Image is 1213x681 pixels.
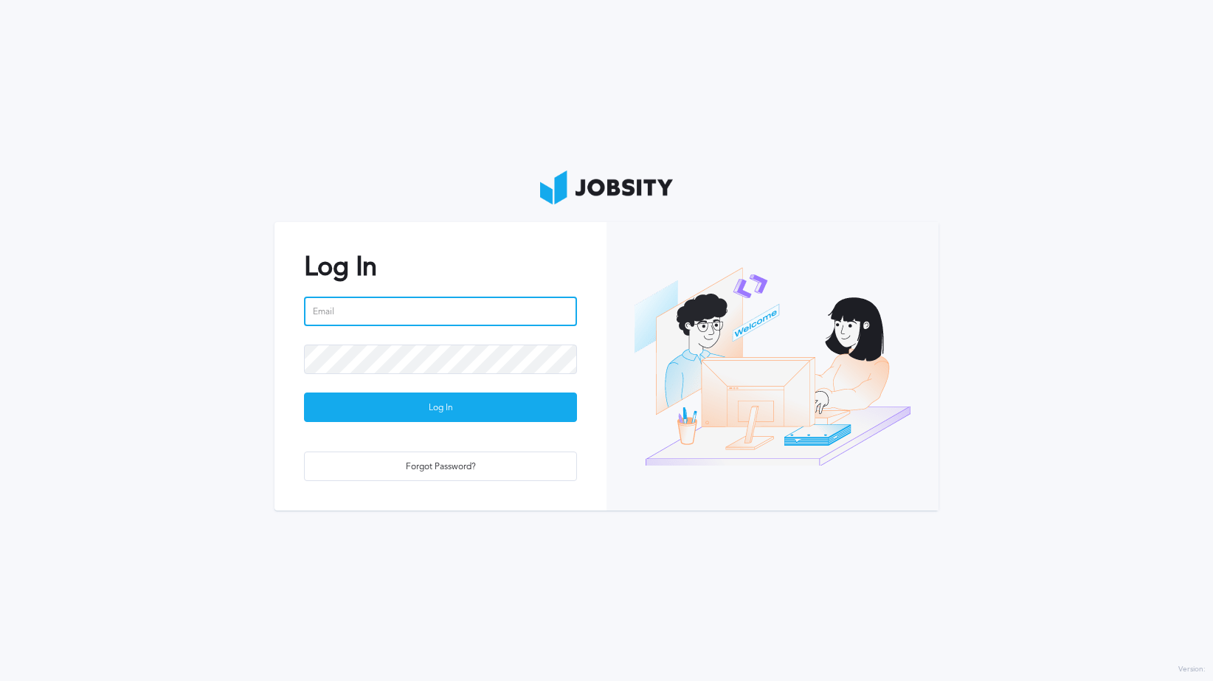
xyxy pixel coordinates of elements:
[304,252,577,282] h2: Log In
[304,297,577,326] input: Email
[305,393,576,423] div: Log In
[304,452,577,481] button: Forgot Password?
[305,452,576,482] div: Forgot Password?
[304,393,577,422] button: Log In
[1178,666,1206,674] label: Version:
